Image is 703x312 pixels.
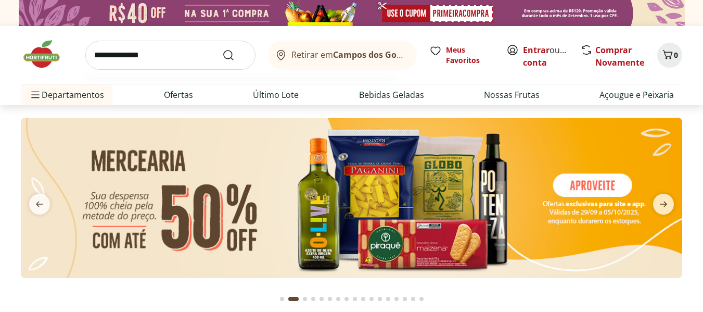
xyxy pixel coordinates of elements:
[21,118,682,278] img: mercearia
[401,286,409,311] button: Go to page 15 from fs-carousel
[417,286,426,311] button: Go to page 17 from fs-carousel
[392,286,401,311] button: Go to page 14 from fs-carousel
[326,286,334,311] button: Go to page 6 from fs-carousel
[645,194,682,215] button: next
[342,286,351,311] button: Go to page 8 from fs-carousel
[309,286,317,311] button: Go to page 4 from fs-carousel
[446,45,494,66] span: Meus Favoritos
[429,45,494,66] a: Meus Favoritos
[21,194,58,215] button: previous
[21,39,73,70] img: Hortifruti
[253,89,299,101] a: Último Lote
[301,286,309,311] button: Go to page 3 from fs-carousel
[359,89,424,101] a: Bebidas Geladas
[334,286,342,311] button: Go to page 7 from fs-carousel
[29,82,42,107] button: Menu
[523,44,549,56] a: Entrar
[367,286,376,311] button: Go to page 11 from fs-carousel
[291,50,406,59] span: Retirar em
[674,50,678,60] span: 0
[599,89,674,101] a: Açougue e Peixaria
[268,41,417,70] button: Retirar emCampos dos Goytacazes/[GEOGRAPHIC_DATA]
[317,286,326,311] button: Go to page 5 from fs-carousel
[333,49,522,60] b: Campos dos Goytacazes/[GEOGRAPHIC_DATA]
[164,89,193,101] a: Ofertas
[278,286,286,311] button: Go to page 1 from fs-carousel
[657,43,682,68] button: Carrinho
[222,49,247,61] button: Submit Search
[359,286,367,311] button: Go to page 10 from fs-carousel
[595,44,644,68] a: Comprar Novamente
[484,89,540,101] a: Nossas Frutas
[523,44,569,69] span: ou
[286,286,301,311] button: Current page from fs-carousel
[523,44,580,68] a: Criar conta
[376,286,384,311] button: Go to page 12 from fs-carousel
[384,286,392,311] button: Go to page 13 from fs-carousel
[85,41,255,70] input: search
[351,286,359,311] button: Go to page 9 from fs-carousel
[29,82,104,107] span: Departamentos
[409,286,417,311] button: Go to page 16 from fs-carousel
